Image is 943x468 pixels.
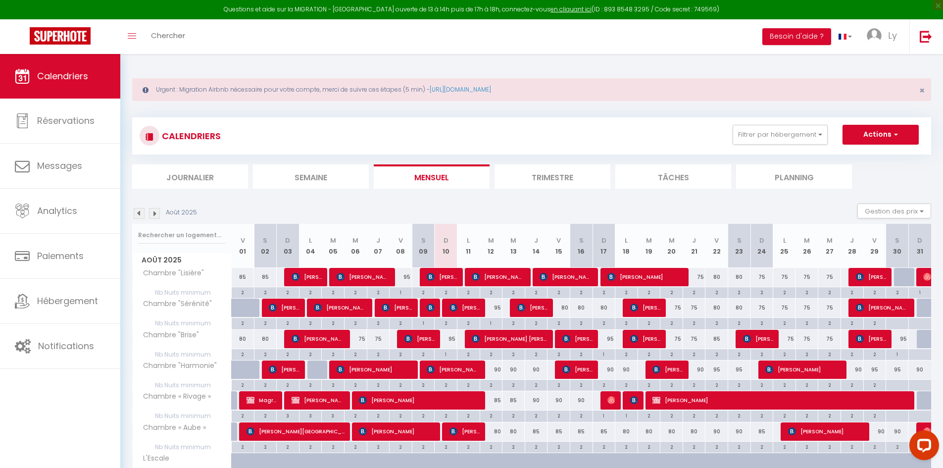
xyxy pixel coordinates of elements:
abbr: J [850,236,854,245]
div: 2 [367,349,390,359]
div: 2 [638,287,660,297]
div: 80 [705,299,728,317]
button: Open LiveChat chat widget [8,4,38,34]
div: 2 [638,349,660,359]
div: 75 [818,299,841,317]
span: [PERSON_NAME] [472,267,525,286]
div: 2 [345,380,367,389]
div: 2 [412,287,435,297]
div: 2 [299,318,322,327]
div: 2 [864,318,886,327]
div: 1 [412,318,435,327]
span: [PERSON_NAME] [404,329,435,348]
div: 2 [390,318,412,327]
div: 95 [390,268,412,286]
div: 80 [570,299,593,317]
span: [PERSON_NAME] [269,298,299,317]
div: 2 [796,349,818,359]
th: 02 [254,224,277,268]
div: 2 [480,287,502,297]
div: 2 [773,349,795,359]
div: 2 [232,318,254,327]
img: Super Booking [30,27,91,45]
h3: CALENDRIERS [159,125,221,147]
abbr: L [467,236,470,245]
div: 2 [502,318,525,327]
th: 26 [795,224,818,268]
div: 75 [773,299,796,317]
abbr: M [804,236,810,245]
div: 2 [570,287,593,297]
div: 90 [683,361,705,379]
div: 85 [254,268,277,286]
div: 2 [390,380,412,389]
th: 17 [593,224,615,268]
span: Nb Nuits minimum [133,318,231,329]
div: 2 [864,349,886,359]
span: Nb Nuits minimum [133,349,231,360]
span: [PERSON_NAME] [359,391,480,410]
span: [PERSON_NAME] [269,360,299,379]
span: [PERSON_NAME] [337,267,390,286]
div: 75 [750,268,773,286]
div: 2 [728,349,750,359]
th: 16 [570,224,593,268]
span: Magret en [PERSON_NAME] [247,391,277,410]
span: [PERSON_NAME] [449,422,480,441]
div: 2 [841,287,863,297]
div: 2 [322,287,344,297]
div: 2 [277,287,299,297]
div: 2 [615,380,638,389]
abbr: V [556,236,561,245]
div: 2 [502,287,525,297]
div: 2 [254,349,277,359]
div: 75 [773,268,796,286]
abbr: M [330,236,336,245]
th: 27 [818,224,841,268]
th: 04 [299,224,322,268]
div: 2 [796,318,818,327]
li: Trimestre [495,164,610,189]
div: 2 [480,349,502,359]
abbr: V [714,236,719,245]
div: 2 [322,318,344,327]
th: 10 [435,224,457,268]
div: 2 [435,318,457,327]
div: 2 [254,287,277,297]
div: 80 [705,268,728,286]
div: 2 [277,380,299,389]
div: 2 [615,318,638,327]
div: 75 [750,299,773,317]
div: 80 [232,330,254,348]
a: en cliquant ici [550,5,592,13]
th: 25 [773,224,796,268]
th: 05 [322,224,345,268]
div: 2 [705,287,728,297]
span: [PERSON_NAME] [314,298,367,317]
abbr: M [669,236,675,245]
div: 75 [660,330,683,348]
th: 07 [367,224,390,268]
div: 2 [615,349,638,359]
div: 75 [818,330,841,348]
abbr: S [895,236,899,245]
th: 23 [728,224,751,268]
input: Rechercher un logement... [138,226,226,244]
span: × [919,84,925,97]
div: 95 [863,361,886,379]
span: Août 2025 [133,253,231,267]
abbr: M [510,236,516,245]
div: 2 [480,380,502,389]
div: 80 [254,330,277,348]
div: 2 [705,318,728,327]
div: 2 [525,380,547,389]
div: 2 [277,349,299,359]
abbr: V [872,236,877,245]
span: [PERSON_NAME] [562,360,593,379]
li: Journalier [132,164,248,189]
div: 2 [705,349,728,359]
div: 2 [683,349,705,359]
div: 75 [795,268,818,286]
div: 2 [818,287,841,297]
span: [PERSON_NAME] [630,391,638,410]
